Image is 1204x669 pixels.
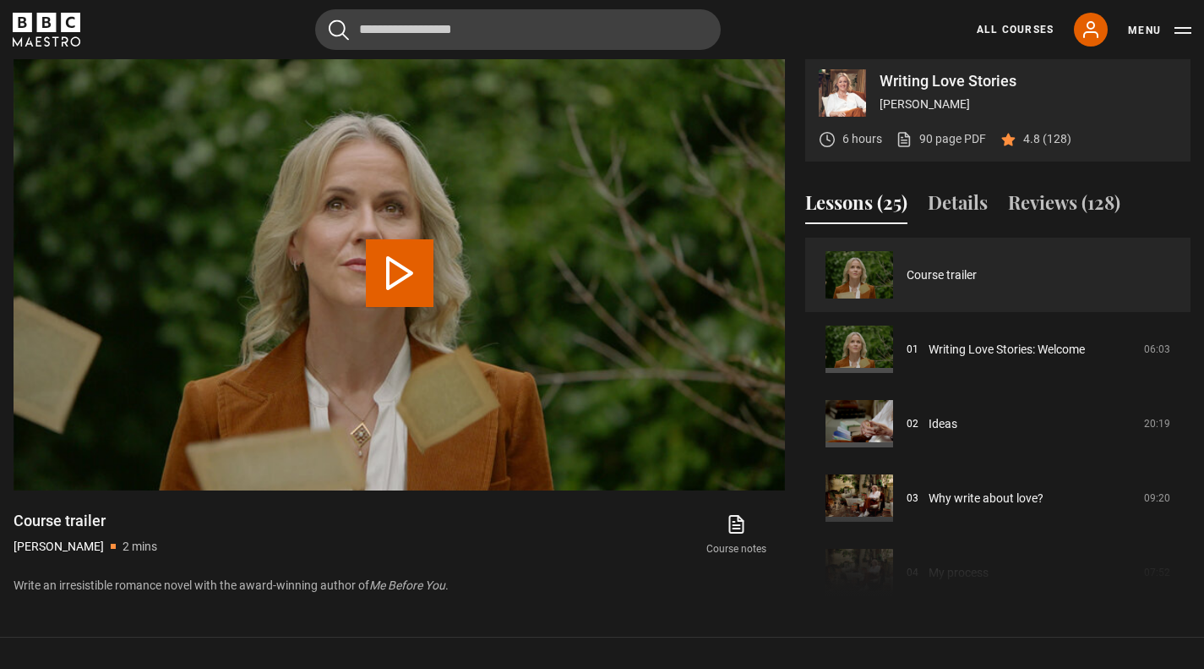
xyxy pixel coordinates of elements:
button: Details [928,189,988,224]
p: Writing Love Stories [880,74,1177,89]
p: 4.8 (128) [1023,130,1071,148]
a: Ideas [929,415,957,433]
h1: Course trailer [14,511,157,531]
button: Submit the search query [329,19,349,41]
p: 6 hours [842,130,882,148]
button: Reviews (128) [1008,189,1120,224]
i: Me Before You [369,579,445,592]
button: Play Video [366,239,433,307]
p: [PERSON_NAME] [880,96,1177,113]
input: Search [315,9,721,50]
a: 90 page PDF [896,130,986,148]
p: 2 mins [123,538,157,556]
p: [PERSON_NAME] [14,538,104,556]
svg: BBC Maestro [13,13,80,47]
a: Why write about love? [929,490,1043,507]
a: Course trailer [907,266,977,284]
a: Course notes [689,511,785,560]
video-js: Video Player [14,56,785,491]
a: Writing Love Stories: Welcome [929,341,1085,359]
p: Write an irresistible romance novel with the award-winning author of . [14,577,785,595]
a: All Courses [977,22,1054,37]
button: Toggle navigation [1128,22,1191,39]
button: Lessons (25) [805,189,907,224]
